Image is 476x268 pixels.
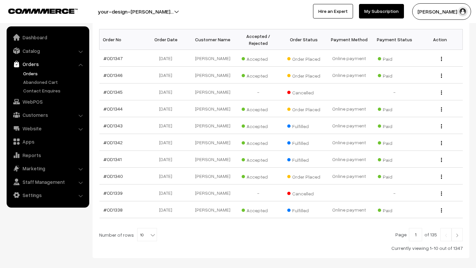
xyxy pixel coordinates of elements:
a: WebPOS [8,96,87,108]
a: Apps [8,136,87,148]
img: Left [443,233,449,237]
img: COMMMERCE [8,9,78,14]
td: [PERSON_NAME] [190,100,235,117]
a: #OD1344 [103,106,123,112]
span: Order Placed [287,71,320,79]
a: Abandoned Cart [21,79,87,85]
th: Order No [99,29,145,50]
td: [PERSON_NAME] [190,134,235,151]
td: [DATE] [145,184,190,201]
td: [PERSON_NAME] [190,168,235,184]
span: Accepted [242,155,275,163]
img: Menu [441,74,442,78]
td: [PERSON_NAME] [190,184,235,201]
a: #OD1342 [103,140,123,145]
a: #OD1341 [103,156,122,162]
span: Paid [378,155,411,163]
img: Menu [441,208,442,213]
td: [PERSON_NAME] [190,67,235,84]
th: Order Date [145,29,190,50]
span: Fulfilled [287,205,320,214]
span: Order Placed [287,104,320,113]
button: your-design-[PERSON_NAME]… [75,3,197,20]
td: [PERSON_NAME] [190,151,235,168]
td: [PERSON_NAME] [190,50,235,67]
a: #OD1338 [103,207,123,213]
span: Accepted [242,172,275,180]
td: [PERSON_NAME] [190,84,235,100]
th: Payment Status [372,29,417,50]
th: Action [417,29,462,50]
span: Cancelled [287,188,320,197]
td: [PERSON_NAME] [190,117,235,134]
td: - [236,84,281,100]
img: Menu [441,158,442,162]
a: Marketing [8,162,87,174]
div: Currently viewing 1-10 out of 1347 [99,245,463,251]
a: Staff Management [8,176,87,188]
a: #OD1340 [103,173,123,179]
a: Website [8,122,87,134]
span: Accepted [242,121,275,130]
a: Settings [8,189,87,201]
td: - [236,184,281,201]
img: Menu [441,90,442,95]
span: Accepted [242,138,275,147]
span: Order Placed [287,172,320,180]
img: Menu [441,191,442,196]
span: Paid [378,172,411,180]
td: Online payment [326,50,372,67]
th: Payment Method [326,29,372,50]
span: Accepted [242,104,275,113]
span: Page [395,232,407,237]
img: Menu [441,124,442,128]
a: Dashboard [8,31,87,43]
td: [DATE] [145,168,190,184]
a: Contact Enquires [21,87,87,94]
a: #OD1347 [103,55,123,61]
span: Cancelled [287,87,320,96]
img: Menu [441,107,442,112]
td: Online payment [326,151,372,168]
a: My Subscription [359,4,404,18]
td: [DATE] [145,201,190,218]
td: [DATE] [145,84,190,100]
td: Online payment [326,201,372,218]
span: Paid [378,138,411,147]
a: Customers [8,109,87,121]
span: Paid [378,104,411,113]
span: Number of rows [99,231,134,238]
a: #OD1346 [103,72,123,78]
img: Menu [441,57,442,61]
span: Paid [378,54,411,62]
img: Right [454,233,460,237]
td: Online payment [326,117,372,134]
td: [DATE] [145,117,190,134]
span: Accepted [242,54,275,62]
td: Online payment [326,168,372,184]
a: COMMMERCE [8,7,66,15]
span: Paid [378,205,411,214]
span: of 135 [424,232,437,237]
a: #OD1339 [103,190,123,196]
img: Menu [441,141,442,145]
td: [DATE] [145,134,190,151]
span: Order Placed [287,54,320,62]
th: Accepted / Rejected [236,29,281,50]
a: Orders [8,58,87,70]
td: [DATE] [145,151,190,168]
td: [DATE] [145,50,190,67]
a: #OD1345 [103,89,123,95]
a: Orders [21,70,87,77]
span: Paid [378,121,411,130]
th: Customer Name [190,29,235,50]
span: Fulfilled [287,121,320,130]
a: #OD1343 [103,123,123,128]
td: - [372,184,417,201]
td: [DATE] [145,67,190,84]
span: Paid [378,71,411,79]
span: 10 [138,228,157,242]
button: [PERSON_NAME] N.P [412,3,471,20]
a: Hire an Expert [313,4,353,18]
td: Online payment [326,134,372,151]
